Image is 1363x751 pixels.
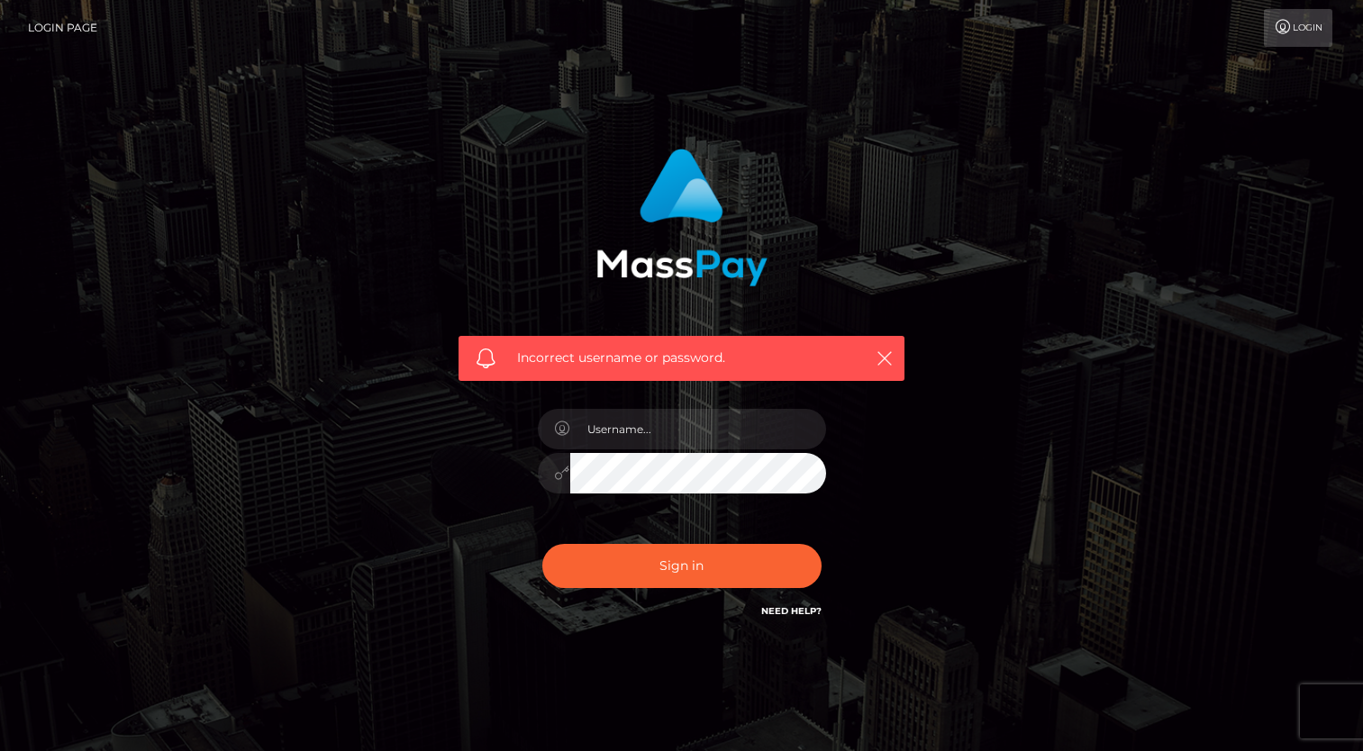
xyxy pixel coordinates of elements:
input: Username... [570,409,826,449]
a: Login [1264,9,1332,47]
button: Sign in [542,544,822,588]
a: Login Page [28,9,97,47]
span: Incorrect username or password. [517,348,846,367]
a: Need Help? [761,605,822,617]
img: MassPay Login [596,149,768,286]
